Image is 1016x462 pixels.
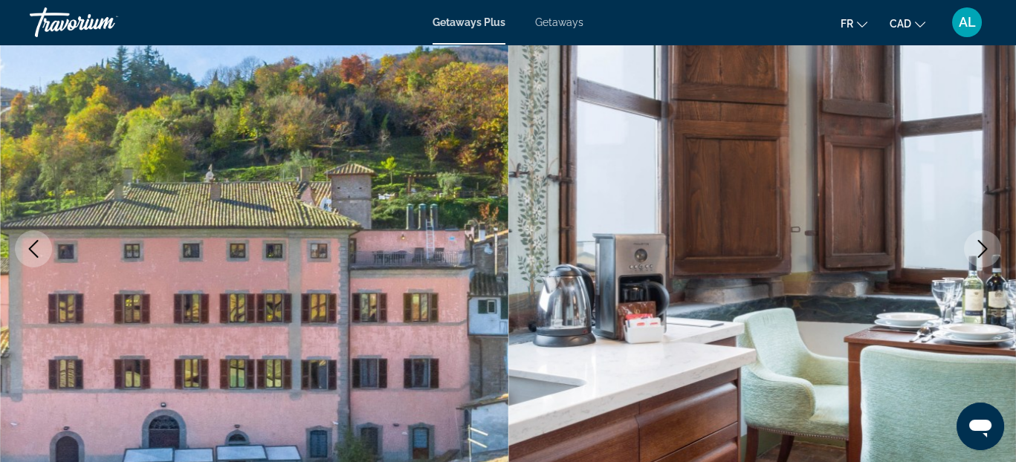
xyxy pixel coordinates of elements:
[948,7,986,38] button: User Menu
[841,18,853,30] span: fr
[890,13,925,34] button: Change currency
[535,16,583,28] a: Getaways
[964,230,1001,267] button: Next image
[957,403,1004,450] iframe: Bouton de lancement de la fenêtre de messagerie
[433,16,505,28] a: Getaways Plus
[959,15,976,30] span: AL
[15,230,52,267] button: Previous image
[890,18,911,30] span: CAD
[841,13,867,34] button: Change language
[30,3,178,42] a: Travorium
